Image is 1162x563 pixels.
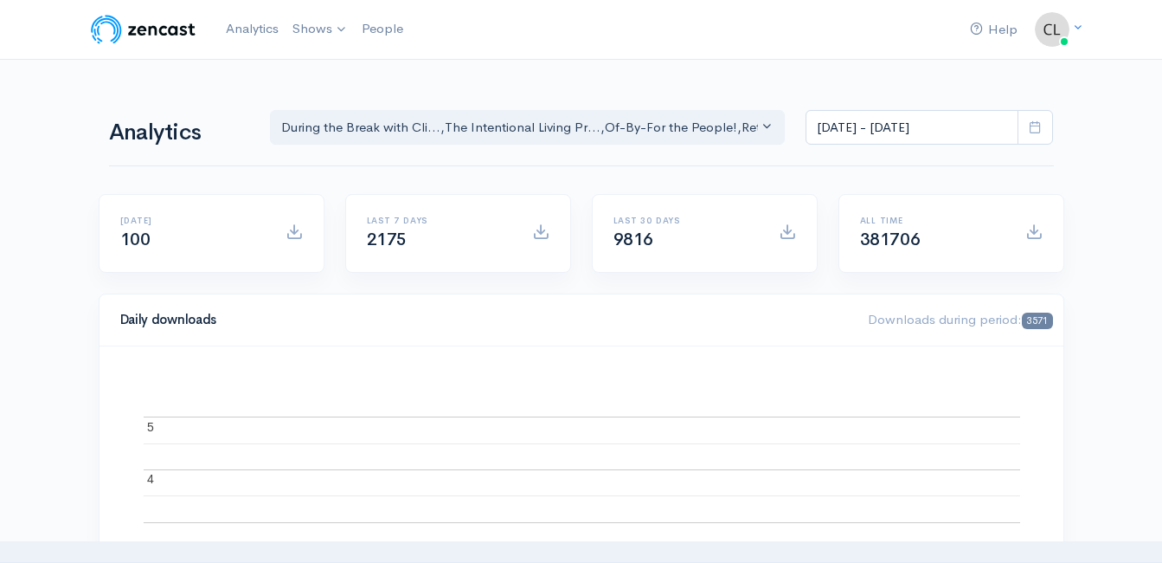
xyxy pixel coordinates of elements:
h6: All time [860,216,1005,225]
span: 100 [120,229,151,250]
text: 5 [147,419,154,433]
a: Help [963,11,1024,49]
text: 4 [147,472,154,486]
span: 2175 [367,229,407,250]
div: During the Break with Cli... , The Intentional Living Pr... , Of-By-For the People! , Rethink - R... [281,118,759,138]
a: Shows [286,10,355,49]
span: 9816 [613,229,653,250]
img: ... [1035,12,1069,47]
input: analytics date range selector [806,110,1018,146]
span: 3571 [1022,313,1052,329]
h6: Last 30 days [613,216,758,225]
a: Analytics [219,10,286,48]
button: During the Break with Cli..., The Intentional Living Pr..., Of-By-For the People!, Rethink - Rese... [270,110,786,146]
a: People [355,10,410,48]
h6: Last 7 days [367,216,511,225]
span: Downloads during period: [868,311,1052,327]
h6: [DATE] [120,216,265,225]
img: ZenCast Logo [88,12,198,47]
svg: A chart. [120,367,1043,540]
span: 381706 [860,229,921,250]
h4: Daily downloads [120,313,848,327]
iframe: gist-messenger-bubble-iframe [1103,504,1145,546]
h1: Analytics [109,120,249,146]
